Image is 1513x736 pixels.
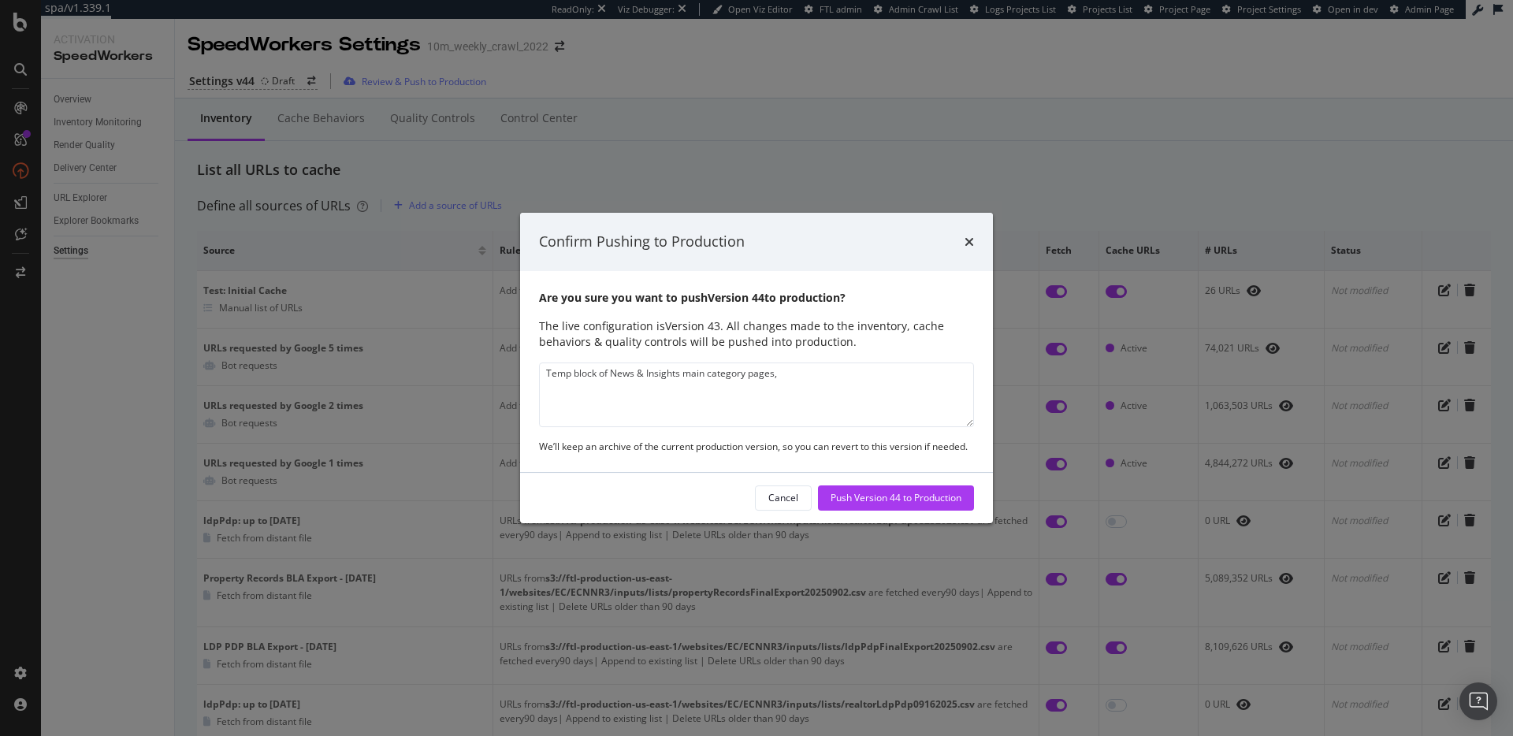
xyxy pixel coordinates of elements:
div: Push Version 44 to Production [831,491,961,504]
div: We’ll keep an archive of the current production version, so you can revert to this version if nee... [539,440,974,453]
b: Are you sure you want to push Version 44 to production? [539,290,846,305]
textarea: Temp block of News & Insights main category pages, [539,362,974,427]
div: Open Intercom Messenger [1459,682,1497,720]
div: Confirm Pushing to Production [539,232,745,252]
button: Push Version 44 to Production [818,485,974,511]
div: times [965,232,974,252]
button: Cancel [755,485,812,511]
div: The live configuration is Version 43 . All changes made to the inventory, cache behaviors & quali... [539,318,974,350]
div: Cancel [768,491,798,504]
div: modal [520,213,993,523]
